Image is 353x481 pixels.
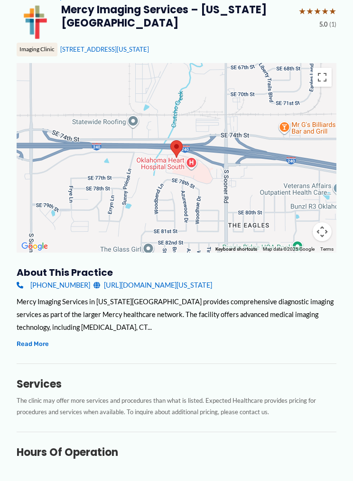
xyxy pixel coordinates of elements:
[314,3,321,19] span: ★
[93,279,212,291] a: [URL][DOMAIN_NAME][US_STATE]
[17,446,337,459] h3: Hours of Operation
[329,19,336,30] span: (1)
[329,3,336,19] span: ★
[263,246,315,252] span: Map data ©2025 Google
[17,279,90,291] a: [PHONE_NUMBER]
[17,378,337,391] h3: Services
[313,222,332,241] button: Map camera controls
[17,338,49,349] button: Read More
[61,3,292,30] h2: Mercy Imaging Services – [US_STATE][GEOGRAPHIC_DATA]
[19,240,50,253] a: Open this area in Google Maps (opens a new window)
[306,3,314,19] span: ★
[17,395,337,418] p: The clinic may offer more services and procedures than what is listed. Expected Healthcare provid...
[320,246,334,252] a: Terms (opens in new tab)
[17,43,57,56] div: Imaging Clinic
[17,295,337,334] div: Mercy Imaging Services in [US_STATE][GEOGRAPHIC_DATA] provides comprehensive diagnostic imaging s...
[19,240,50,253] img: Google
[215,246,257,253] button: Keyboard shortcuts
[313,68,332,87] button: Toggle fullscreen view
[17,266,337,279] h3: About this practice
[319,19,327,30] span: 5.0
[60,45,149,53] a: [STREET_ADDRESS][US_STATE]
[321,3,329,19] span: ★
[298,3,306,19] span: ★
